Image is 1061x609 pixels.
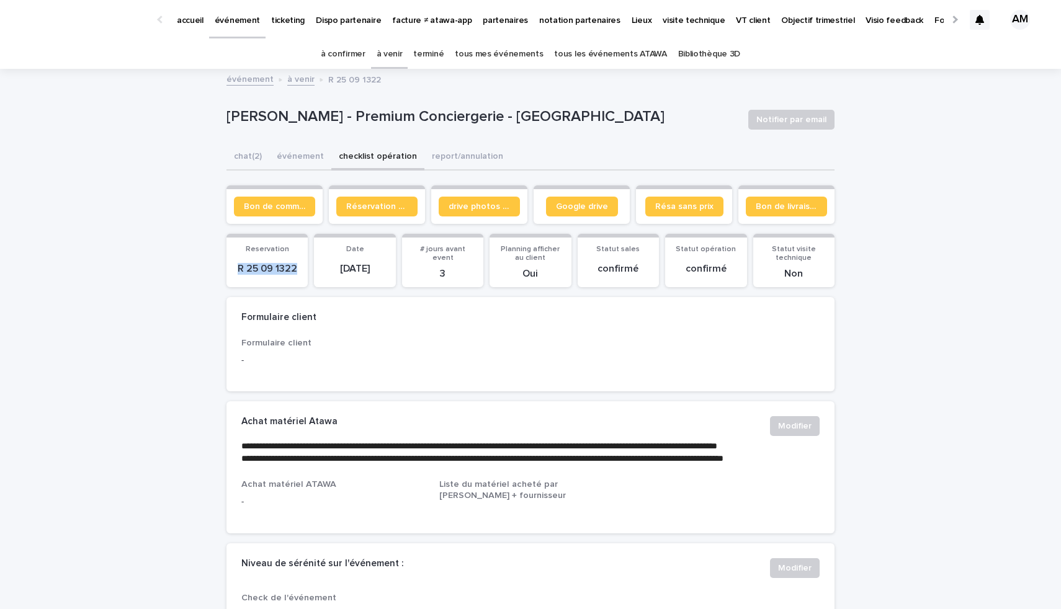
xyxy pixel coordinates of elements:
[377,40,403,69] a: à venir
[556,202,608,211] span: Google drive
[770,416,820,436] button: Modifier
[336,197,418,216] a: Réservation client
[424,144,511,171] button: report/annulation
[501,246,560,262] span: Planning afficher au client
[778,420,812,432] span: Modifier
[770,558,820,578] button: Modifier
[241,496,424,509] p: -
[226,71,274,86] a: événement
[287,71,315,86] a: à venir
[410,268,476,280] p: 3
[321,40,365,69] a: à confirmer
[746,197,827,216] a: Bon de livraison
[420,246,465,262] span: # jours avant event
[673,263,739,275] p: confirmé
[331,144,424,171] button: checklist opération
[756,113,826,126] span: Notifier par email
[321,263,388,275] p: [DATE]
[241,558,403,569] h2: Niveau de sérénité sur l'événement :
[246,246,289,253] span: Reservation
[678,40,740,69] a: Bibliothèque 3D
[269,144,331,171] button: événement
[413,40,444,69] a: terminé
[241,416,338,427] h2: Achat matériel Atawa
[25,7,145,32] img: Ls34BcGeRexTGTNfXpUC
[497,268,563,280] p: Oui
[546,197,618,216] a: Google drive
[346,246,364,253] span: Date
[234,197,315,216] a: Bon de commande
[645,197,723,216] a: Résa sans prix
[449,202,510,211] span: drive photos coordinateur
[761,268,827,280] p: Non
[241,339,311,347] span: Formulaire client
[241,593,336,602] span: Check de l'événement
[455,40,543,69] a: tous mes événements
[241,480,336,489] span: Achat matériel ATAWA
[234,263,300,275] p: R 25 09 1322
[439,197,520,216] a: drive photos coordinateur
[756,202,817,211] span: Bon de livraison
[328,72,381,86] p: R 25 09 1322
[778,562,812,574] span: Modifier
[748,110,835,130] button: Notifier par email
[585,263,651,275] p: confirmé
[554,40,666,69] a: tous les événements ATAWA
[772,246,816,262] span: Statut visite technique
[655,202,714,211] span: Résa sans prix
[439,480,566,499] span: Liste du matériel acheté par [PERSON_NAME] + fournisseur
[226,108,738,126] p: [PERSON_NAME] - Premium Conciergerie - [GEOGRAPHIC_DATA]
[596,246,640,253] span: Statut sales
[241,354,424,367] p: -
[346,202,408,211] span: Réservation client
[1010,10,1030,30] div: AM
[226,144,269,171] button: chat (2)
[244,202,305,211] span: Bon de commande
[241,312,316,323] h2: Formulaire client
[676,246,736,253] span: Statut opération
